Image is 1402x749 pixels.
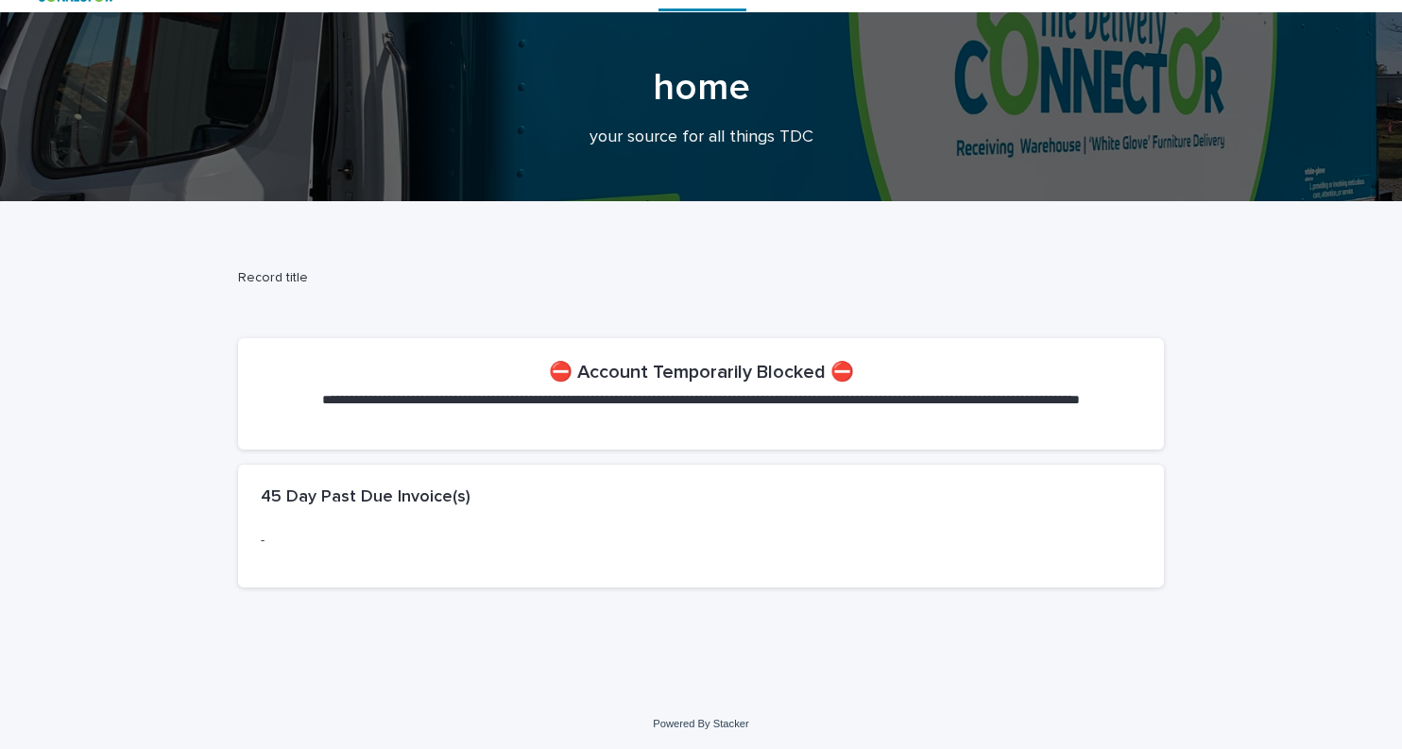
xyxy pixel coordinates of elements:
[238,65,1164,111] h1: home
[261,531,1141,551] p: -
[261,487,470,508] h2: 45 Day Past Due Invoice(s)
[549,361,854,383] h2: ⛔️ Account Temporarily Blocked ⛔️
[653,718,748,729] a: Powered By Stacker
[323,128,1079,148] p: your source for all things TDC
[238,270,1156,286] h2: Record title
